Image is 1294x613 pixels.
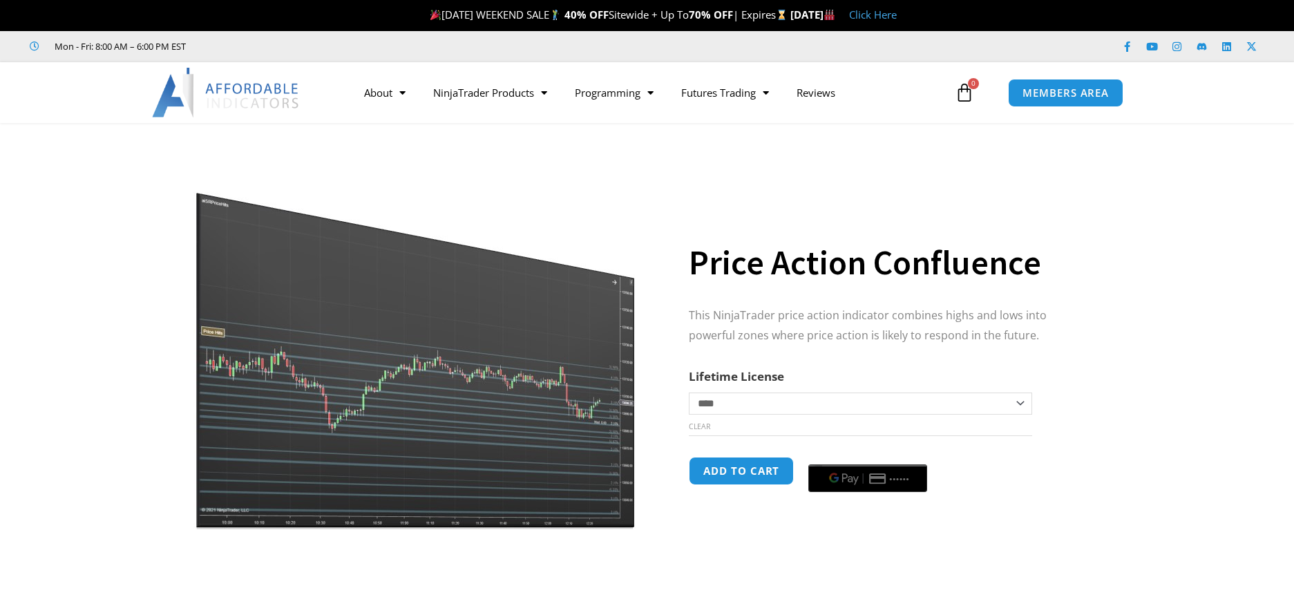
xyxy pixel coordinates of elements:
[427,8,790,21] span: [DATE] WEEKEND SALE Sitewide + Up To | Expires
[777,10,787,20] img: ⌛
[193,147,638,529] img: Price Action Confluence 2
[689,422,710,431] a: Clear options
[689,8,733,21] strong: 70% OFF
[806,455,930,456] iframe: Secure express checkout frame
[689,457,794,485] button: Add to cart
[824,10,835,20] img: 🏭
[891,474,911,484] text: ••••••
[1008,79,1123,107] a: MEMBERS AREA
[968,78,979,89] span: 0
[561,77,667,109] a: Programming
[51,38,186,55] span: Mon - Fri: 8:00 AM – 6:00 PM EST
[934,73,995,113] a: 0
[205,39,412,53] iframe: Customer reviews powered by Trustpilot
[152,68,301,117] img: LogoAI | Affordable Indicators – NinjaTrader
[689,238,1092,287] h1: Price Action Confluence
[564,8,609,21] strong: 40% OFF
[808,464,927,492] button: Buy with GPay
[350,77,419,109] a: About
[1022,88,1109,98] span: MEMBERS AREA
[550,10,560,20] img: 🏌️‍♂️
[689,308,1047,343] span: This NinjaTrader price action indicator combines highs and lows into powerful zones where price a...
[689,368,784,384] label: Lifetime License
[783,77,849,109] a: Reviews
[430,10,441,20] img: 🎉
[350,77,951,109] nav: Menu
[419,77,561,109] a: NinjaTrader Products
[849,8,897,21] a: Click Here
[667,77,783,109] a: Futures Trading
[790,8,835,21] strong: [DATE]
